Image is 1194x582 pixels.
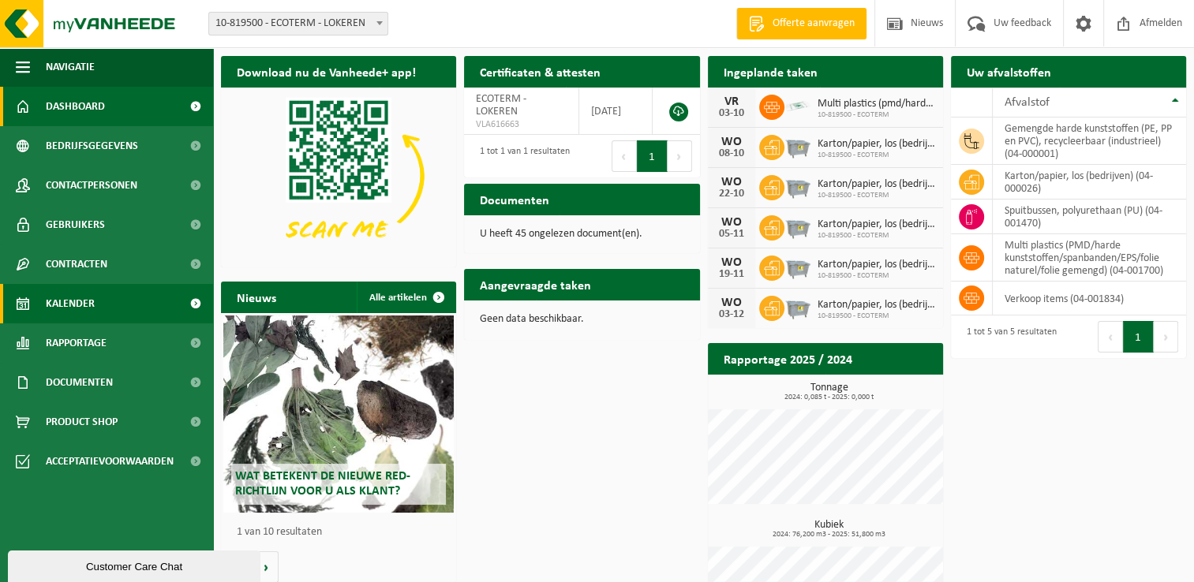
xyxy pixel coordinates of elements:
h3: Tonnage [716,382,943,401]
img: WB-2500-GAL-GY-01 [784,173,811,200]
div: 03-12 [716,309,747,320]
td: gemengde harde kunststoffen (PE, PP en PVC), recycleerbaar (industrieel) (04-000001) [993,118,1186,165]
button: 1 [637,140,668,172]
h2: Nieuws [221,282,292,312]
div: 19-11 [716,269,747,280]
td: karton/papier, los (bedrijven) (04-000026) [993,165,1186,200]
span: Documenten [46,363,113,402]
h2: Documenten [464,184,565,215]
div: 22-10 [716,188,747,200]
button: Next [668,140,692,172]
div: 05-11 [716,229,747,240]
span: 10-819500 - ECOTERM [818,191,935,200]
div: 1 tot 5 van 5 resultaten [959,319,1057,354]
img: WB-2500-GAL-GY-01 [784,253,811,280]
span: 10-819500 - ECOTERM [818,231,935,241]
button: Next [1154,321,1178,353]
span: Rapportage [46,323,107,363]
button: Previous [1098,321,1123,353]
span: ECOTERM - LOKEREN [476,93,526,118]
span: Bedrijfsgegevens [46,126,138,166]
span: Contracten [46,244,107,284]
span: Product Shop [46,402,118,442]
span: VLA616663 [476,118,566,131]
span: Karton/papier, los (bedrijven) [818,138,935,151]
h2: Download nu de Vanheede+ app! [221,56,432,87]
div: 1 tot 1 van 1 resultaten [472,139,570,173]
span: 10-819500 - ECOTERM [818,312,935,321]
div: VR [716,95,747,108]
h2: Uw afvalstoffen [951,56,1067,87]
a: Offerte aanvragen [736,8,866,39]
a: Bekijk rapportage [825,374,941,405]
p: U heeft 45 ongelezen document(en). [480,229,683,240]
a: Alle artikelen [357,282,455,313]
img: LP-SK-00500-LPE-16 [784,92,811,119]
span: Dashboard [46,87,105,126]
h2: Ingeplande taken [708,56,833,87]
span: 10-819500 - ECOTERM [818,151,935,160]
span: Wat betekent de nieuwe RED-richtlijn voor u als klant? [235,470,410,498]
td: verkoop items (04-001834) [993,282,1186,315]
div: WO [716,297,747,309]
span: Karton/papier, los (bedrijven) [818,299,935,312]
span: Karton/papier, los (bedrijven) [818,218,935,231]
span: Kalender [46,284,95,323]
span: Navigatie [46,47,95,87]
td: multi plastics (PMD/harde kunststoffen/spanbanden/EPS/folie naturel/folie gemengd) (04-001700) [993,234,1186,282]
p: Geen data beschikbaar. [480,314,683,325]
div: 03-10 [716,108,747,119]
span: Afvalstof [1005,96,1050,109]
button: 1 [1123,321,1154,353]
div: WO [716,256,747,269]
img: WB-2500-GAL-GY-01 [784,293,811,320]
iframe: chat widget [8,547,264,582]
span: Multi plastics (pmd/harde kunststoffen/spanbanden/eps/folie naturel/folie gemeng... [818,98,935,110]
h2: Rapportage 2025 / 2024 [708,343,868,374]
button: Previous [612,140,637,172]
span: 10-819500 - ECOTERM [818,110,935,120]
img: Download de VHEPlus App [221,88,456,264]
p: 1 van 10 resultaten [237,527,448,538]
img: WB-2500-GAL-GY-01 [784,213,811,240]
td: [DATE] [579,88,653,135]
h2: Aangevraagde taken [464,269,607,300]
span: 10-819500 - ECOTERM - LOKEREN [209,13,387,35]
div: WO [716,216,747,229]
div: WO [716,176,747,188]
span: Contactpersonen [46,166,137,205]
span: Karton/papier, los (bedrijven) [818,259,935,271]
h2: Certificaten & attesten [464,56,616,87]
div: 08-10 [716,148,747,159]
span: Offerte aanvragen [769,16,859,32]
img: WB-2500-GAL-GY-01 [784,132,811,159]
div: WO [716,136,747,148]
span: 2024: 76,200 m3 - 2025: 51,800 m3 [716,531,943,539]
span: Gebruikers [46,205,105,244]
h3: Kubiek [716,520,943,539]
span: Acceptatievoorwaarden [46,442,174,481]
span: 10-819500 - ECOTERM [818,271,935,281]
span: Karton/papier, los (bedrijven) [818,178,935,191]
td: spuitbussen, polyurethaan (PU) (04-001470) [993,200,1186,234]
span: 10-819500 - ECOTERM - LOKEREN [208,12,388,35]
a: Wat betekent de nieuwe RED-richtlijn voor u als klant? [223,315,454,513]
span: 2024: 0,085 t - 2025: 0,000 t [716,394,943,401]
